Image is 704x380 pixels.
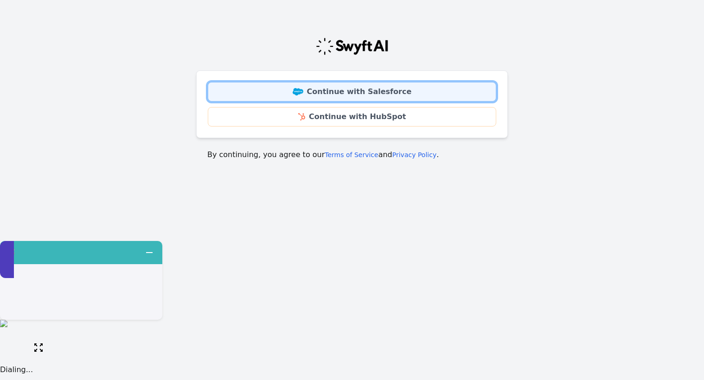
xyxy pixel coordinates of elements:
[207,149,497,160] p: By continuing, you agree to our and .
[315,37,389,56] img: Swyft Logo
[392,151,436,158] a: Privacy Policy
[208,107,496,127] a: Continue with HubSpot
[293,88,303,95] img: Salesforce
[208,82,496,101] a: Continue with Salesforce
[325,151,378,158] a: Terms of Service
[298,113,305,120] img: HubSpot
